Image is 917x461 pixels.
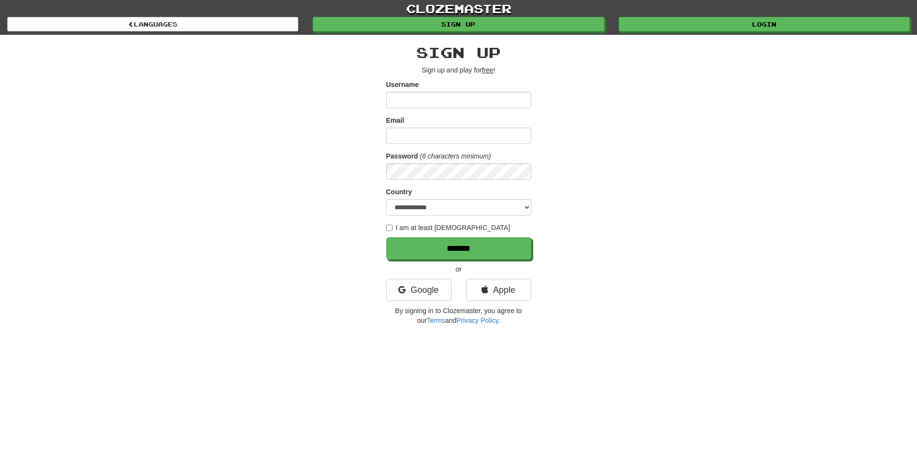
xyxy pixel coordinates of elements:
p: By signing in to Clozemaster, you agree to our and . [386,306,531,325]
a: Apple [466,279,531,301]
a: Sign up [313,17,604,31]
a: Terms [427,317,445,324]
label: Password [386,151,418,161]
label: Username [386,80,419,89]
label: Email [386,115,404,125]
a: Google [386,279,451,301]
p: or [386,264,531,274]
label: Country [386,187,412,197]
input: I am at least [DEMOGRAPHIC_DATA] [386,225,393,231]
u: free [482,66,494,74]
h2: Sign up [386,44,531,60]
a: Languages [7,17,298,31]
a: Login [619,17,910,31]
em: (6 characters minimum) [420,152,491,160]
p: Sign up and play for ! [386,65,531,75]
label: I am at least [DEMOGRAPHIC_DATA] [386,223,510,232]
a: Privacy Policy [456,317,498,324]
